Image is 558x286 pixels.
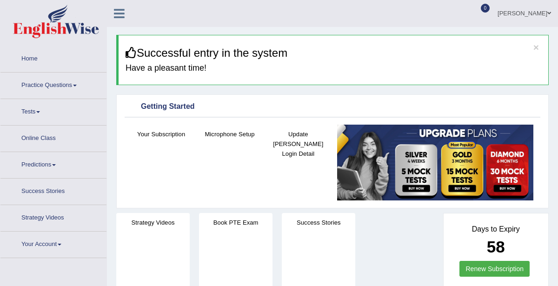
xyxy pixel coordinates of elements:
[487,238,505,256] b: 58
[0,179,106,202] a: Success Stories
[0,46,106,69] a: Home
[126,47,541,59] h3: Successful entry in the system
[337,125,533,200] img: small5.jpg
[0,73,106,96] a: Practice Questions
[132,129,191,139] h4: Your Subscription
[269,129,328,159] h4: Update [PERSON_NAME] Login Detail
[533,42,539,52] button: ×
[0,99,106,122] a: Tests
[481,4,490,13] span: 0
[0,232,106,255] a: Your Account
[459,261,530,277] a: Renew Subscription
[282,218,355,227] h4: Success Stories
[127,100,538,114] div: Getting Started
[126,64,541,73] h4: Have a pleasant time!
[454,225,538,233] h4: Days to Expiry
[116,218,190,227] h4: Strategy Videos
[0,126,106,149] a: Online Class
[199,218,272,227] h4: Book PTE Exam
[200,129,259,139] h4: Microphone Setup
[0,205,106,228] a: Strategy Videos
[0,152,106,175] a: Predictions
